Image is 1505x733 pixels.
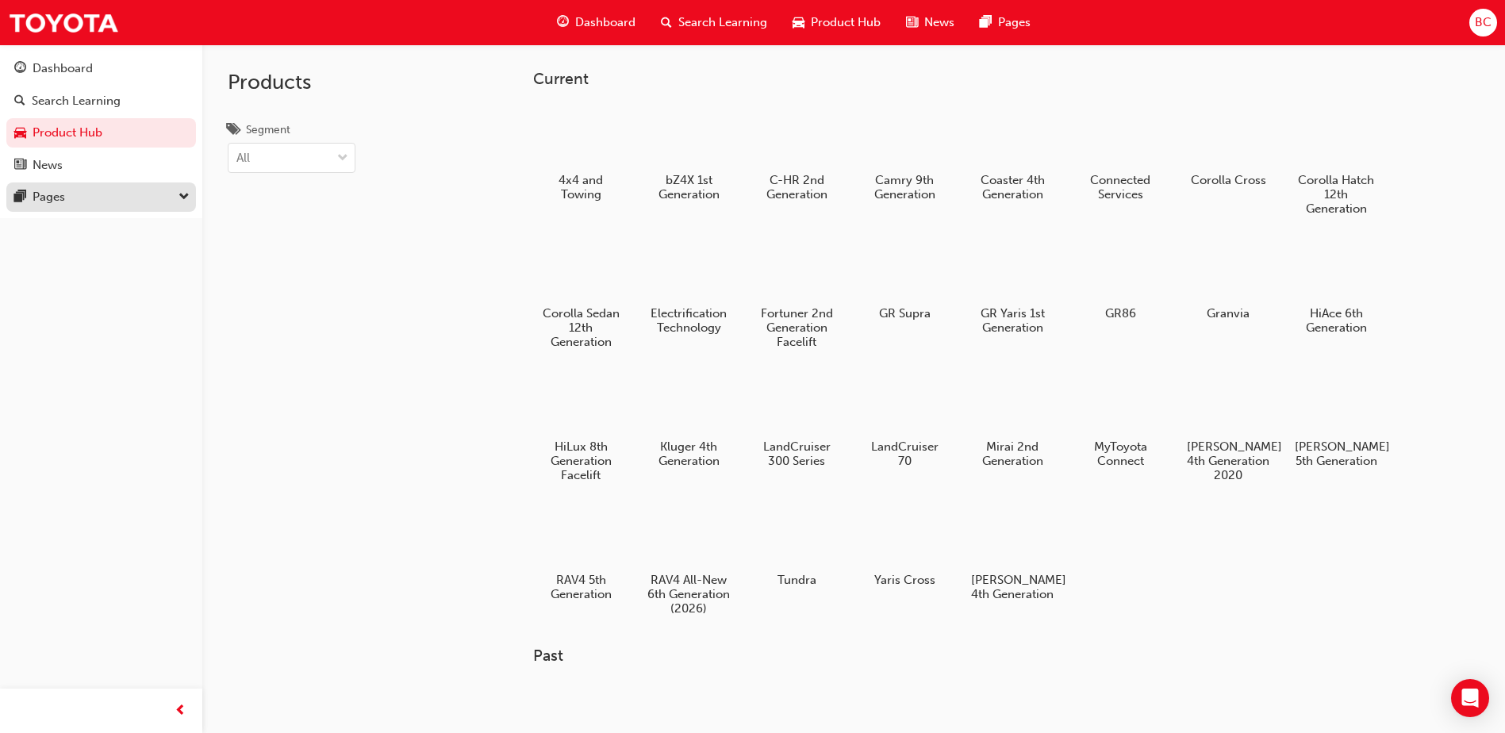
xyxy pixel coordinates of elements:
h5: Electrification Technology [647,306,731,335]
span: guage-icon [557,13,569,33]
span: pages-icon [980,13,992,33]
a: guage-iconDashboard [544,6,648,39]
button: DashboardSearch LearningProduct HubNews [6,51,196,182]
h5: [PERSON_NAME] 4th Generation [971,573,1054,601]
a: [PERSON_NAME] 4th Generation [965,501,1060,607]
span: news-icon [14,159,26,173]
h5: LandCruiser 70 [863,439,946,468]
a: GR Supra [857,234,952,326]
a: Electrification Technology [641,234,736,340]
img: Trak [8,5,119,40]
span: BC [1475,13,1492,32]
div: All [236,149,250,167]
h5: Fortuner 2nd Generation Facelift [755,306,839,349]
button: BC [1469,9,1497,36]
a: Coaster 4th Generation [965,101,1060,207]
a: Product Hub [6,118,196,148]
a: MyToyota Connect [1073,367,1168,474]
span: search-icon [14,94,25,109]
a: LandCruiser 70 [857,367,952,474]
h5: Mirai 2nd Generation [971,439,1054,468]
span: car-icon [14,126,26,140]
h5: GR Yaris 1st Generation [971,306,1054,335]
h2: Products [228,70,355,95]
span: Dashboard [575,13,635,32]
button: Pages [6,182,196,212]
a: Corolla Sedan 12th Generation [533,234,628,355]
a: [PERSON_NAME] 5th Generation [1288,367,1384,474]
h5: HiAce 6th Generation [1295,306,1378,335]
div: Dashboard [33,59,93,78]
span: down-icon [337,148,348,169]
h5: RAV4 All-New 6th Generation (2026) [647,573,731,616]
h5: GR86 [1079,306,1162,320]
a: RAV4 5th Generation [533,501,628,607]
span: Product Hub [811,13,881,32]
span: News [924,13,954,32]
a: GR Yaris 1st Generation [965,234,1060,340]
a: HiAce 6th Generation [1288,234,1384,340]
a: [PERSON_NAME] 4th Generation 2020 [1181,367,1276,488]
h5: LandCruiser 300 Series [755,439,839,468]
a: Camry 9th Generation [857,101,952,207]
a: news-iconNews [893,6,967,39]
a: LandCruiser 300 Series [749,367,844,474]
div: Pages [33,188,65,206]
h5: RAV4 5th Generation [539,573,623,601]
a: Tundra [749,501,844,593]
span: prev-icon [175,701,186,721]
div: Search Learning [32,92,121,110]
span: Search Learning [678,13,767,32]
a: Corolla Cross [1181,101,1276,193]
a: RAV4 All-New 6th Generation (2026) [641,501,736,621]
div: Segment [246,122,290,138]
a: Granvia [1181,234,1276,326]
span: guage-icon [14,62,26,76]
a: Fortuner 2nd Generation Facelift [749,234,844,355]
a: Connected Services [1073,101,1168,207]
a: Search Learning [6,86,196,116]
h5: [PERSON_NAME] 5th Generation [1295,439,1378,468]
h5: Yaris Cross [863,573,946,587]
span: news-icon [906,13,918,33]
h5: Coaster 4th Generation [971,173,1054,201]
a: Kluger 4th Generation [641,367,736,474]
span: tags-icon [228,124,240,138]
h3: Past [533,647,1434,665]
h3: Current [533,70,1434,88]
h5: C-HR 2nd Generation [755,173,839,201]
a: search-iconSearch Learning [648,6,780,39]
div: News [33,156,63,175]
span: pages-icon [14,190,26,205]
span: down-icon [179,187,190,208]
h5: Camry 9th Generation [863,173,946,201]
h5: GR Supra [863,306,946,320]
a: C-HR 2nd Generation [749,101,844,207]
h5: Connected Services [1079,173,1162,201]
h5: Corolla Cross [1187,173,1270,187]
h5: bZ4X 1st Generation [647,173,731,201]
a: Dashboard [6,54,196,83]
a: HiLux 8th Generation Facelift [533,367,628,488]
span: Pages [998,13,1031,32]
h5: [PERSON_NAME] 4th Generation 2020 [1187,439,1270,482]
h5: HiLux 8th Generation Facelift [539,439,623,482]
h5: Corolla Sedan 12th Generation [539,306,623,349]
span: search-icon [661,13,672,33]
a: bZ4X 1st Generation [641,101,736,207]
a: Corolla Hatch 12th Generation [1288,101,1384,221]
h5: Corolla Hatch 12th Generation [1295,173,1378,216]
a: GR86 [1073,234,1168,326]
a: 4x4 and Towing [533,101,628,207]
a: Mirai 2nd Generation [965,367,1060,474]
a: pages-iconPages [967,6,1043,39]
div: Open Intercom Messenger [1451,679,1489,717]
a: Yaris Cross [857,501,952,593]
h5: MyToyota Connect [1079,439,1162,468]
h5: Kluger 4th Generation [647,439,731,468]
a: News [6,151,196,180]
h5: 4x4 and Towing [539,173,623,201]
span: car-icon [793,13,804,33]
